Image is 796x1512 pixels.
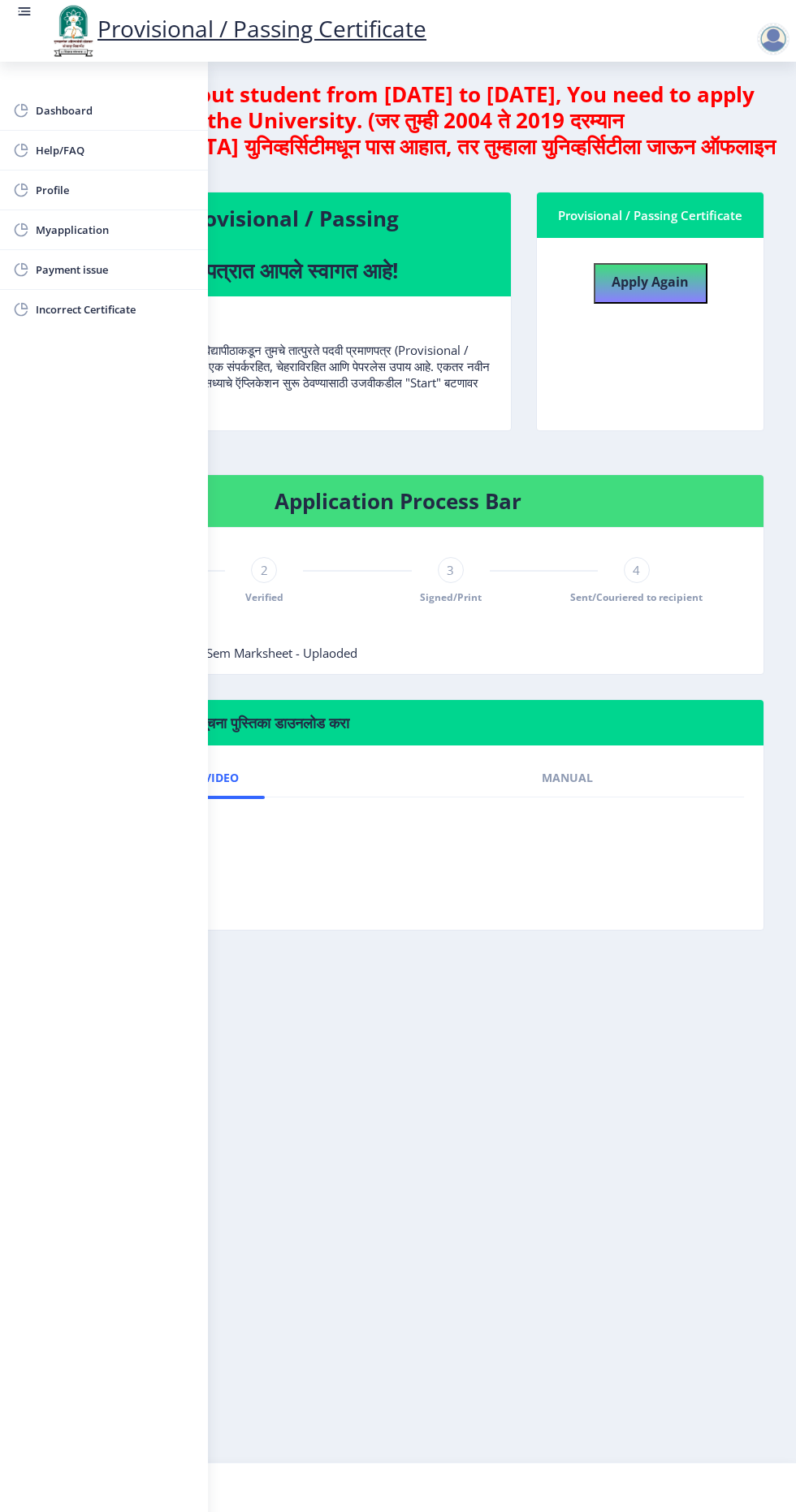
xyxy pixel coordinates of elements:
span: 4 [633,562,640,578]
span: 3 [447,562,454,578]
span: Incorrect Certificate [36,300,195,319]
span: Myapplication [36,220,195,240]
a: Provisional / Passing Certificate [49,13,426,44]
p: पुण्यश्लोक अहिल्यादेवी होळकर सोलापूर विद्यापीठाकडून तुमचे तात्पुरते पदवी प्रमाणपत्र (Provisional ... [40,309,504,407]
h4: If you are a pass-out student from [DATE] to [DATE], You need to apply offline by visiting the Un... [19,81,777,185]
h4: Application Process Bar [52,488,744,514]
span: Verified [245,590,283,604]
div: Provisional / Passing Certificate [556,205,744,225]
span: Sent/Couriered to recipient [570,590,703,604]
span: Payment issue [36,260,195,279]
span: Signed/Print [420,590,482,604]
button: Apply Again [594,263,707,304]
a: Video [178,758,265,797]
span: Profile [36,180,195,200]
span: Dashboard [36,101,195,120]
b: Apply Again [612,273,689,291]
img: logo [49,3,97,58]
span: 2 [261,562,268,578]
span: Manual [542,771,593,784]
span: Help/FAQ [36,140,195,160]
h4: Welcome to Provisional / Passing Certificate! तात्पुरती पदवी प्रमाणपत्रात आपले स्वागत आहे! [52,205,491,283]
span: Video [204,771,239,784]
h6: मदत पाहिजे? कृपया खालील सूचना पुस्तिका डाउनलोड करा [52,713,744,732]
a: Manual [516,758,619,797]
